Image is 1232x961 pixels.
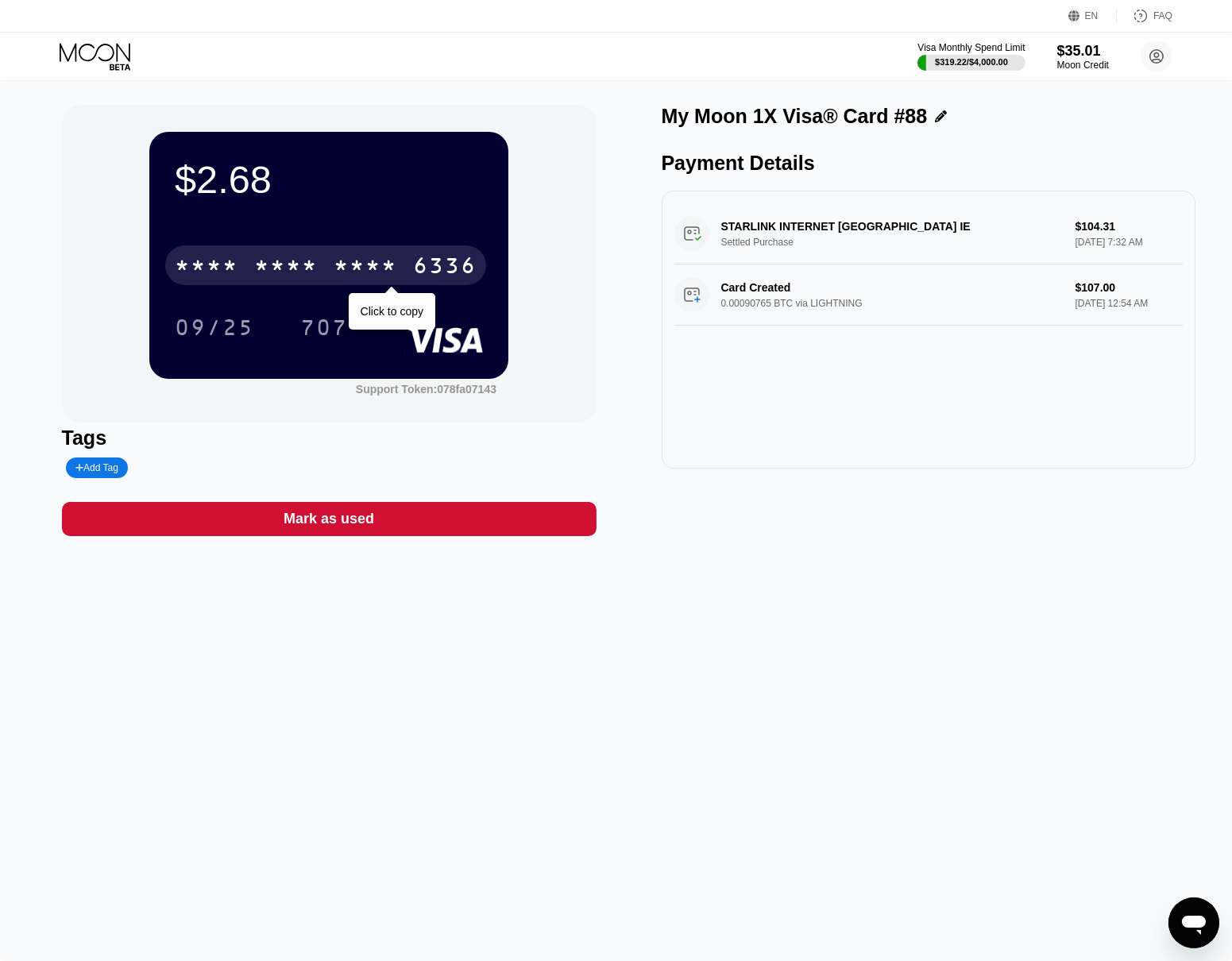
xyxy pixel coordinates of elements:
[356,383,496,396] div: Support Token: 078fa07143
[662,105,928,128] div: My Moon 1X Visa® Card #88
[1085,10,1099,21] div: EN
[75,462,118,473] div: Add Tag
[1168,897,1219,948] iframe: Button to launch messaging window, conversation in progress
[1117,8,1172,24] div: FAQ
[917,42,1025,71] div: Visa Monthly Spend Limit$319.22/$4,000.00
[300,317,348,342] div: 707
[662,152,1196,175] div: Payment Details
[935,57,1008,67] div: $319.22 / $4,000.00
[163,307,266,347] div: 09/25
[1057,60,1109,71] div: Moon Credit
[917,42,1025,53] div: Visa Monthly Spend Limit
[62,502,597,536] div: Mark as used
[361,305,423,318] div: Click to copy
[413,255,477,280] div: 6336
[1068,8,1117,24] div: EN
[356,383,496,396] div: Support Token:078fa07143
[175,157,483,202] div: $2.68
[284,510,374,528] div: Mark as used
[66,457,128,478] div: Add Tag
[175,317,254,342] div: 09/25
[1153,10,1172,21] div: FAQ
[288,307,360,347] div: 707
[62,426,597,450] div: Tags
[1057,43,1109,60] div: $35.01
[1057,43,1109,71] div: $35.01Moon Credit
